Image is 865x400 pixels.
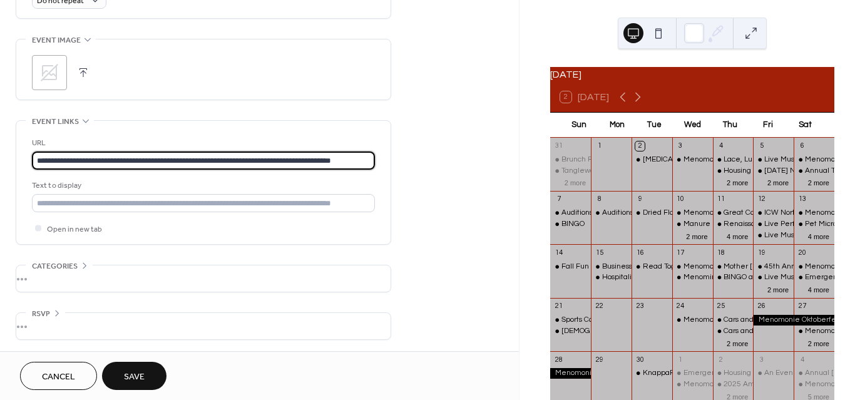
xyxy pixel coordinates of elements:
div: Manure Field Day [672,219,713,230]
div: Menomonie Farmer's Market [794,326,834,337]
div: Wed [673,113,711,138]
div: 24 [676,302,685,311]
div: Fri [749,113,786,138]
div: ••• [16,313,391,339]
div: KnappaPatch Market [643,368,715,379]
div: 45th Annual Punky Manor Challenge of Champions [753,262,794,272]
div: Great Community Cookout [713,208,754,218]
div: 19 [757,248,766,257]
div: Emergency Preparedness Class for Kids [794,272,834,283]
div: Menomonie Farmer's Market [672,208,713,218]
button: 2 more [803,177,834,187]
div: Housing Clinic [713,166,754,177]
div: BINGO [561,219,585,230]
div: 18 [717,248,726,257]
div: 7 [554,195,563,204]
div: Friday Night Lights Fun Show [753,166,794,177]
button: Save [102,362,166,390]
div: Brunch Feat. TBD [561,155,622,165]
div: St. Joseph's Church 3v3 Basketball Games [550,326,591,337]
div: Live Music: Lorrie Morgan [753,230,794,241]
div: 25 [717,302,726,311]
span: Event image [32,34,81,47]
span: Save [124,371,145,384]
div: Housing Clinic [724,368,772,379]
div: Lace, Lumber, and Legacy: A Menomonie Mansions and Afternoon Tea Tour [713,155,754,165]
div: 4 [717,141,726,151]
div: Menomonie [PERSON_NAME] Market [683,155,813,165]
div: Great Community Cookout [724,208,814,218]
span: Event links [32,115,79,128]
div: BINGO [550,219,591,230]
div: 11 [717,195,726,204]
div: Tue [636,113,673,138]
div: Cars and Caffeine [713,326,754,337]
div: 5 [757,141,766,151]
div: Menomonie Farmer's Market [794,155,834,165]
div: Live Music: Hap and Hawk [753,272,794,283]
div: Renaissance in the Park: Ellsworth [713,219,754,230]
div: Mother Hubble's Cupboard - Poetry Reading [713,262,754,272]
div: 21 [554,302,563,311]
div: Dementia P.A.C.T. Training [632,155,672,165]
div: Auditions for White Christmas [602,208,703,218]
div: Manure [DATE] [683,219,736,230]
div: 1 [676,355,685,364]
div: Annual Cancer Research Fundraiser [794,368,834,379]
div: Auditions for White Christmas [550,208,591,218]
div: URL [32,136,372,150]
div: 3 [676,141,685,151]
div: Read Together, Rise Together Book Club [632,262,672,272]
div: Tanglewood Dart Tournament [550,166,591,177]
div: Mon [598,113,635,138]
div: Menomonie Oktoberfest [550,368,591,379]
button: 2 more [762,177,794,187]
div: ICW North Presents: September to Dismember [753,208,794,218]
div: Emergency Preparedness Class For Seniors [672,368,713,379]
span: RSVP [32,307,50,321]
div: Hospitality Nights with Chef [PERSON_NAME] [602,272,759,283]
div: Menomonie [PERSON_NAME] Market [683,379,813,390]
div: Dried Floral Hanging Workshop [632,208,672,218]
div: 17 [676,248,685,257]
button: 2 more [681,230,712,241]
span: Cancel [42,371,75,384]
button: 2 more [722,177,753,187]
div: 10 [676,195,685,204]
div: 29 [595,355,604,364]
div: 16 [635,248,645,257]
div: Business After Hours [591,262,632,272]
span: Categories [32,260,78,273]
button: 4 more [722,230,753,241]
div: Menomonie [PERSON_NAME] Market [683,315,813,326]
div: 12 [757,195,766,204]
div: Sat [787,113,824,138]
div: 3 [757,355,766,364]
div: 13 [797,195,807,204]
div: Cars and Caffeine [724,326,786,337]
div: Dried Floral Hanging Workshop [643,208,749,218]
button: 2 more [803,337,834,348]
div: Menomonie [PERSON_NAME] Market [683,208,813,218]
button: 2 more [722,337,753,348]
div: 15 [595,248,604,257]
div: Menomin Wailers: Sea Shanty Sing-along [672,272,713,283]
div: 2025 Amazing Race [724,379,794,390]
div: 30 [635,355,645,364]
div: Housing Clinic [713,368,754,379]
div: 6 [797,141,807,151]
div: Hospitality Nights with Chef Stacy [591,272,632,283]
div: Housing Clinic [724,166,772,177]
div: Menomonie Farmer's Market [672,315,713,326]
div: Menomonie Farmer's Market [794,262,834,272]
div: Menomonie Farmer's Market [794,208,834,218]
div: Live Music: Crystal + Milz Acoustic Duo [753,155,794,165]
div: Annual Thrift and Plant Sale [794,166,834,177]
div: Menomin Wailers: Sea Shanty Sing-along [683,272,826,283]
div: An Evening With William Kent Krueger [753,368,794,379]
div: 27 [797,302,807,311]
div: Menomonie Farmer's Market [794,379,834,390]
div: [DATE] [550,67,834,82]
div: Live Music: [PERSON_NAME] [764,230,864,241]
div: 26 [757,302,766,311]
